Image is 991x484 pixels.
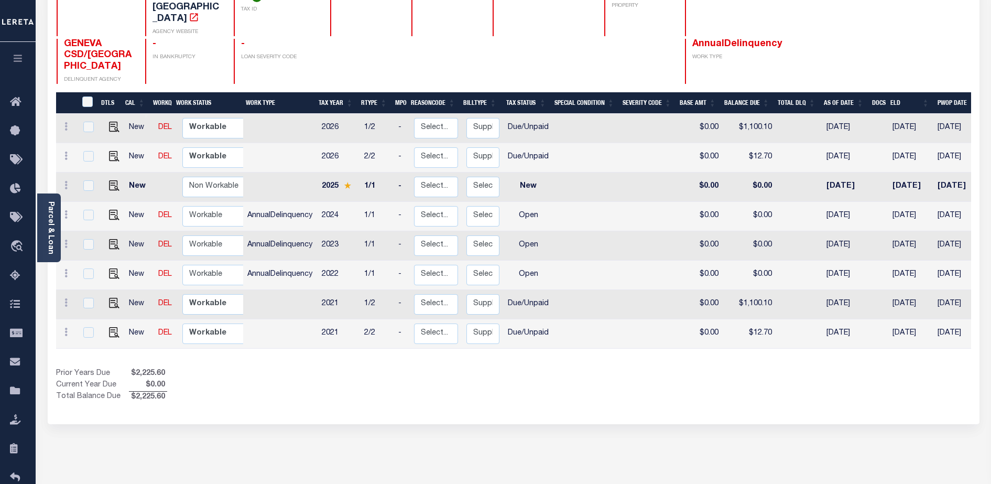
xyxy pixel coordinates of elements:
[318,143,360,173] td: 2026
[822,114,870,143] td: [DATE]
[504,231,553,261] td: Open
[723,143,776,173] td: $12.70
[723,231,776,261] td: $0.00
[360,202,394,231] td: 1/1
[56,92,76,114] th: &nbsp;&nbsp;&nbsp;&nbsp;&nbsp;&nbsp;&nbsp;&nbsp;&nbsp;&nbsp;
[678,173,723,202] td: $0.00
[318,231,360,261] td: 2023
[504,114,553,143] td: Due/Unpaid
[394,319,410,349] td: -
[47,201,54,254] a: Parcel & Loan
[158,153,172,160] a: DEL
[153,28,221,36] p: AGENCY WEBSITE
[678,319,723,349] td: $0.00
[243,261,317,290] td: AnnualDelinquency
[504,202,553,231] td: Open
[500,92,550,114] th: Tax Status: activate to sort column ascending
[723,261,776,290] td: $0.00
[360,290,394,319] td: 1/2
[125,173,154,202] td: New
[129,368,167,380] span: $2,225.60
[933,143,981,173] td: [DATE]
[125,261,154,290] td: New
[692,53,761,61] p: WORK TYPE
[241,53,318,61] p: LOAN SEVERITY CODE
[888,143,933,173] td: [DATE]
[678,261,723,290] td: $0.00
[394,231,410,261] td: -
[318,319,360,349] td: 2021
[241,39,245,49] span: -
[888,319,933,349] td: [DATE]
[888,231,933,261] td: [DATE]
[360,173,394,202] td: 1/1
[822,319,870,349] td: [DATE]
[64,76,133,84] p: DELINQUENT AGENCY
[394,202,410,231] td: -
[158,271,172,278] a: DEL
[242,92,314,114] th: Work Type
[933,231,981,261] td: [DATE]
[407,92,459,114] th: ReasonCode: activate to sort column ascending
[241,6,318,14] p: TAX ID
[504,173,553,202] td: New
[723,173,776,202] td: $0.00
[504,261,553,290] td: Open
[774,92,820,114] th: Total DLQ: activate to sort column ascending
[723,114,776,143] td: $1,100.10
[678,290,723,319] td: $0.00
[125,290,154,319] td: New
[56,380,129,391] td: Current Year Due
[64,39,132,71] span: GENEVA CSD/[GEOGRAPHIC_DATA]
[888,261,933,290] td: [DATE]
[933,92,982,114] th: PWOP Date: activate to sort column ascending
[933,173,981,202] td: [DATE]
[504,319,553,349] td: Due/Unpaid
[158,241,172,249] a: DEL
[357,92,391,114] th: RType: activate to sort column ascending
[360,319,394,349] td: 2/2
[888,290,933,319] td: [DATE]
[394,261,410,290] td: -
[723,202,776,231] td: $0.00
[125,114,154,143] td: New
[318,290,360,319] td: 2021
[129,380,167,391] span: $0.00
[360,231,394,261] td: 1/1
[153,39,156,49] span: -
[822,290,870,319] td: [DATE]
[394,114,410,143] td: -
[10,240,27,254] i: travel_explore
[394,143,410,173] td: -
[888,173,933,202] td: [DATE]
[129,392,167,403] span: $2,225.60
[97,92,121,114] th: DTLS
[318,261,360,290] td: 2022
[344,182,351,189] img: Star.svg
[153,53,221,61] p: IN BANKRUPTCY
[360,114,394,143] td: 1/2
[318,114,360,143] td: 2026
[125,231,154,261] td: New
[678,143,723,173] td: $0.00
[56,391,129,403] td: Total Balance Due
[723,290,776,319] td: $1,100.10
[158,300,172,307] a: DEL
[868,92,886,114] th: Docs
[172,92,243,114] th: Work Status
[459,92,500,114] th: BillType: activate to sort column ascending
[56,368,129,380] td: Prior Years Due
[933,114,981,143] td: [DATE]
[158,212,172,219] a: DEL
[822,143,870,173] td: [DATE]
[125,143,154,173] td: New
[678,231,723,261] td: $0.00
[933,202,981,231] td: [DATE]
[888,202,933,231] td: [DATE]
[394,173,410,202] td: -
[318,202,360,231] td: 2024
[504,290,553,319] td: Due/Unpaid
[121,92,149,114] th: CAL: activate to sort column ascending
[318,173,360,202] td: 2025
[720,92,774,114] th: Balance Due: activate to sort column ascending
